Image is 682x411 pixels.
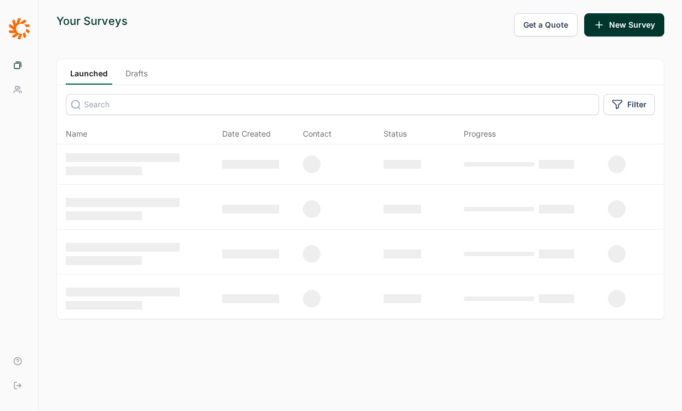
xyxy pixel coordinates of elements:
span: Filter [627,99,647,110]
button: Get a Quote [514,13,578,37]
input: Search [66,94,599,115]
div: Your Surveys [56,13,128,29]
a: Drafts [121,68,152,85]
button: Filter [604,94,655,115]
span: Date Created [222,128,271,139]
a: Launched [66,68,112,85]
div: Contact [303,128,332,139]
span: Name [66,128,87,139]
div: Status [384,128,407,139]
button: New Survey [584,13,664,37]
div: Progress [464,128,496,139]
